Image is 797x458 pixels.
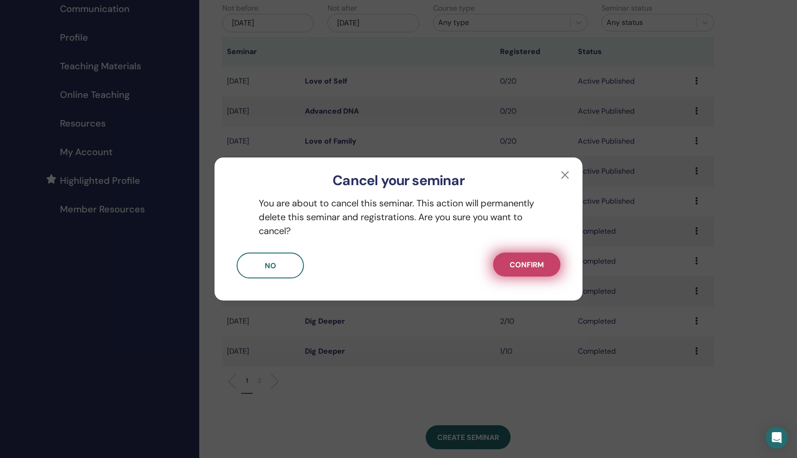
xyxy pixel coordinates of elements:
[265,261,276,271] span: No
[766,427,788,449] div: Open Intercom Messenger
[237,253,304,278] button: No
[510,260,544,270] span: Confirm
[229,172,568,189] h3: Cancel your seminar
[237,196,560,238] p: You are about to cancel this seminar. This action will permanently delete this seminar and regist...
[493,253,560,277] button: Confirm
